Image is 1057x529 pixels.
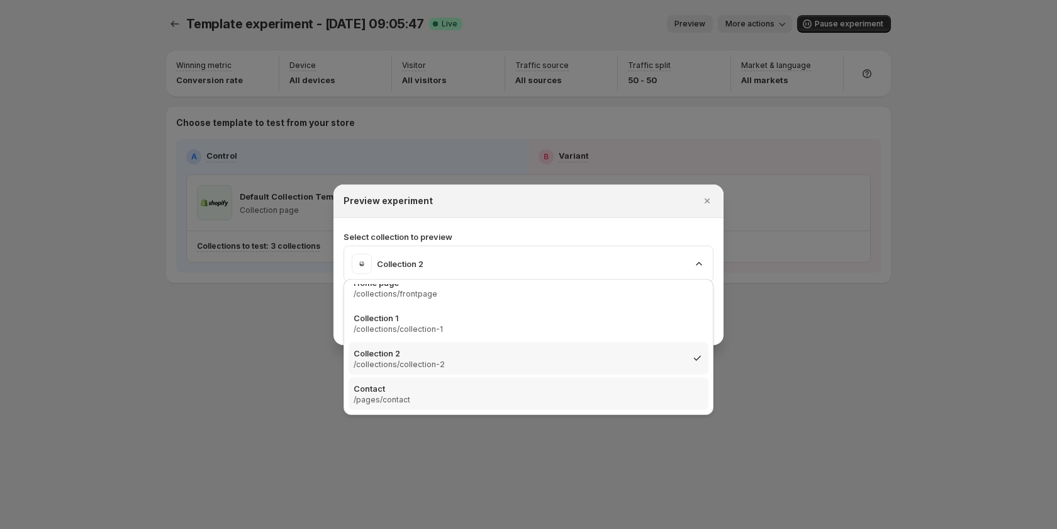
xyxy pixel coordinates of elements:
p: Collection 2 [377,258,423,270]
p: /collections/collection-1 [354,324,443,334]
button: Close [698,192,716,210]
p: Select collection to preview [344,230,713,243]
p: /collections/frontpage [354,289,437,299]
p: Collection 2 [354,347,445,360]
h2: Preview experiment [344,195,433,207]
img: Collection 2 [352,254,372,274]
p: /pages/contact [354,395,410,405]
p: Contact [354,382,410,395]
p: Collection 1 [354,312,443,324]
p: /collections/collection-2 [354,360,445,370]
